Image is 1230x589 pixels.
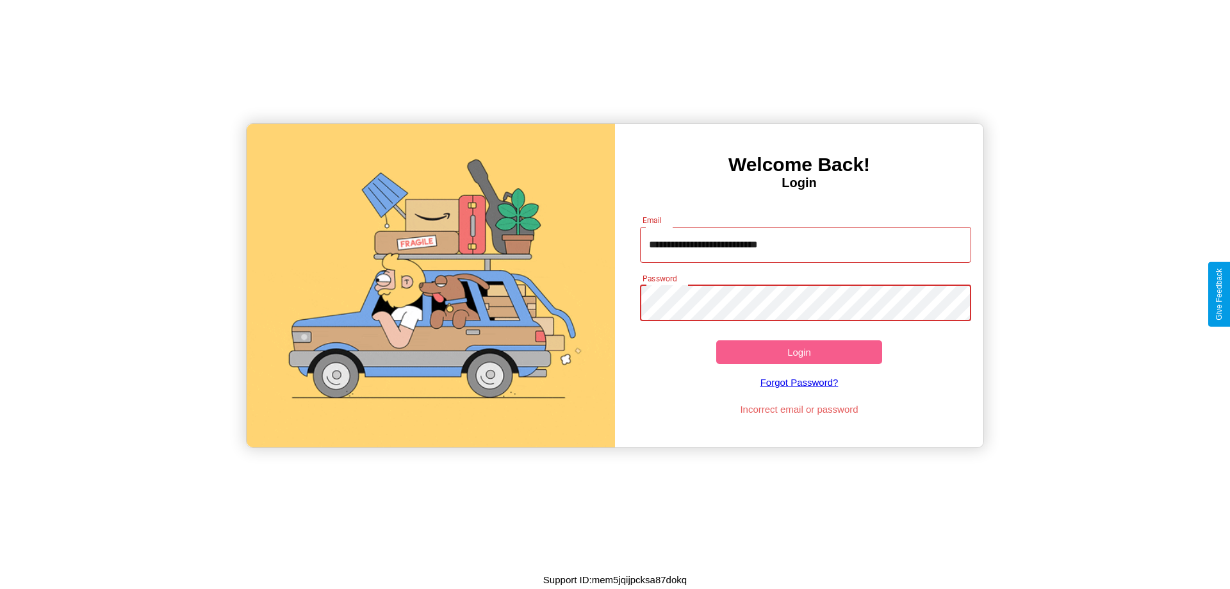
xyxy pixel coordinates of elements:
[543,571,687,588] p: Support ID: mem5jqijpcksa87dokq
[247,124,615,447] img: gif
[643,273,676,284] label: Password
[634,401,965,418] p: Incorrect email or password
[615,154,983,176] h3: Welcome Back!
[615,176,983,190] h4: Login
[634,364,965,401] a: Forgot Password?
[716,340,882,364] button: Login
[643,215,662,226] label: Email
[1215,269,1224,320] div: Give Feedback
